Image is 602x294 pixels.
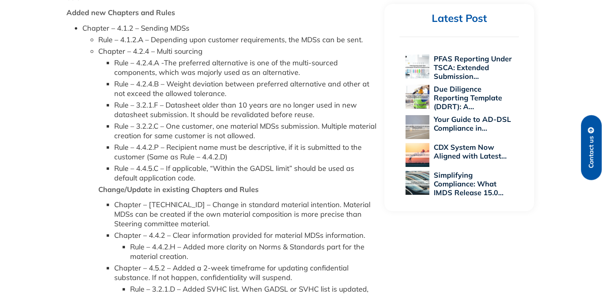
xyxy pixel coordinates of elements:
strong: Change/Update in existing Chapters and Rules [98,185,259,194]
img: Your Guide to AD-DSL Compliance in the Aerospace and Defense Industry [405,115,429,139]
li: Chapter – 4.4.2 – Clear information provided for material MDSs information. [114,231,377,261]
a: Due Diligence Reporting Template (DDRT): A… [433,84,502,111]
img: CDX System Now Aligned with Latest EU POPs Rules [405,143,429,167]
h2: Latest Post [399,12,519,25]
span: Contact us [588,136,595,168]
img: Due Diligence Reporting Template (DDRT): A Supplier’s Roadmap to Compliance [405,85,429,109]
li: Rule – 4.2.4.A -The preferred alternative is one of the multi-sourced components, which was major... [114,58,377,77]
li: Chapter – 4.2.4 – Multi sourcing [98,47,377,183]
li: Rule – 4.4.5.C – If applicable, “Within the GADSL limit” should be used as default application code. [114,164,377,183]
img: Simplifying Compliance: What IMDS Release 15.0 Means for PCF Reporting [405,171,429,195]
li: Chapter – [TECHNICAL_ID] – Change in standard material intention. Material MDSs can be created if... [114,200,377,229]
li: Rule – 3.2.1.F – Datasheet older than 10 years are no longer used in new datasheet submission. It... [114,100,377,120]
li: Rule – 4.1.2.A – Depending upon customer requirements, the MDSs can be sent. [98,35,377,45]
a: PFAS Reporting Under TSCA: Extended Submission… [433,54,511,81]
strong: Added new Chapters and Rules [66,8,175,17]
li: Rule – 4.4.2.P – Recipient name must be descriptive, if it is submitted to the customer (Same as ... [114,143,377,162]
li: Chapter – 4.1.2 – Sending MDSs [82,24,377,45]
li: Rule – 4.4.2.H – Added more clarity on Norms & Standards part for the material creation. [130,242,377,261]
li: Rule – 3.2.2.C – One customer, one material MDSs submission. Multiple material creation for same ... [114,122,377,141]
a: Simplifying Compliance: What IMDS Release 15.0… [433,171,503,197]
a: CDX System Now Aligned with Latest… [433,143,506,161]
li: Rule – 4.2.4.B – Weight deviation between preferred alternative and other at not exceed the allow... [114,79,377,98]
img: PFAS Reporting Under TSCA: Extended Submission Period and Compliance Implications [405,55,429,78]
a: Contact us [581,115,602,180]
a: Your Guide to AD-DSL Compliance in… [433,115,510,133]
